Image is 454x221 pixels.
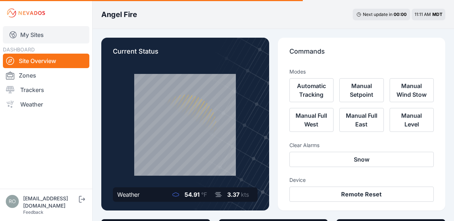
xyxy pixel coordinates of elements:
span: 54.91 [184,191,200,198]
a: Feedback [23,209,43,215]
button: Manual Setpoint [339,78,384,102]
h3: Clear Alarms [289,142,434,149]
button: Remote Reset [289,187,434,202]
div: Weather [117,190,140,199]
span: DASHBOARD [3,46,35,53]
img: roc@rnwbl.com [6,195,19,208]
button: Automatic Tracking [289,78,334,102]
button: Manual Full West [289,108,334,132]
a: Zones [3,68,89,83]
span: Next update in [363,12,393,17]
h3: Device [289,176,434,184]
button: Snow [289,152,434,167]
div: 00 : 00 [394,12,407,17]
button: Manual Wind Stow [390,78,434,102]
nav: Breadcrumb [101,5,137,24]
span: 11:11 AM [415,12,431,17]
button: Manual Full East [339,108,384,132]
button: Manual Level [390,108,434,132]
span: kts [241,191,249,198]
a: Weather [3,97,89,112]
a: Site Overview [3,54,89,68]
div: [EMAIL_ADDRESS][DOMAIN_NAME] [23,195,77,209]
p: Commands [289,46,434,62]
a: My Sites [3,26,89,43]
h3: Angel Fire [101,9,137,20]
span: °F [201,191,207,198]
span: 3.37 [227,191,239,198]
p: Current Status [113,46,258,62]
span: MDT [432,12,442,17]
h3: Modes [289,68,306,75]
img: Nevados [6,7,46,19]
a: Trackers [3,83,89,97]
